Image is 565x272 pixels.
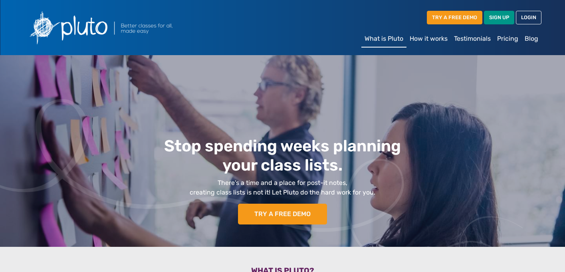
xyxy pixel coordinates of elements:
[521,31,541,47] a: Blog
[85,137,480,175] h1: Stop spending weeks planning your class lists.
[85,178,480,197] p: There’s a time and a place for post-it notes, creating class lists is not it! Let Pluto do the ha...
[238,204,327,224] a: TRY A FREE DEMO
[516,11,541,24] a: LOGIN
[361,31,406,48] a: What is Pluto
[24,6,216,49] img: Pluto logo with the text Better classes for all, made easy
[494,31,521,47] a: Pricing
[484,11,514,24] a: SIGN UP
[406,31,451,47] a: How it works
[451,31,494,47] a: Testimonials
[427,11,482,24] a: TRY A FREE DEMO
